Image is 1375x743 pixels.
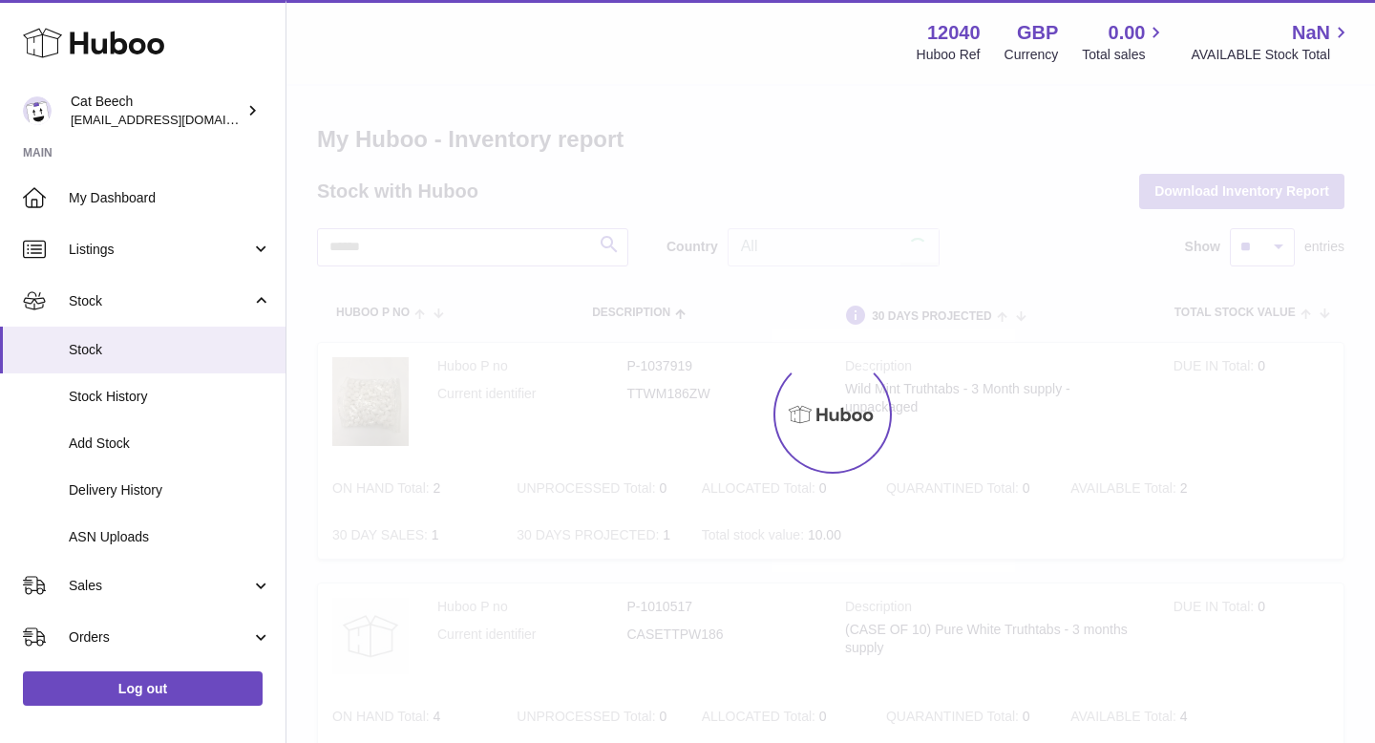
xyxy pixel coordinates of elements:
span: Stock History [69,388,271,406]
strong: GBP [1017,20,1058,46]
strong: 12040 [927,20,981,46]
div: Currency [1005,46,1059,64]
span: Listings [69,241,251,259]
span: My Dashboard [69,189,271,207]
span: 0.00 [1109,20,1146,46]
span: Sales [69,577,251,595]
span: Stock [69,341,271,359]
div: Cat Beech [71,93,243,129]
span: Orders [69,628,251,647]
span: Add Stock [69,435,271,453]
a: Log out [23,671,263,706]
span: ASN Uploads [69,528,271,546]
img: Cat@thetruthbrush.com [23,96,52,125]
a: NaN AVAILABLE Stock Total [1191,20,1352,64]
div: Huboo Ref [917,46,981,64]
span: Total sales [1082,46,1167,64]
span: NaN [1292,20,1330,46]
span: Stock [69,292,251,310]
span: Delivery History [69,481,271,499]
span: AVAILABLE Stock Total [1191,46,1352,64]
a: 0.00 Total sales [1082,20,1167,64]
span: [EMAIL_ADDRESS][DOMAIN_NAME] [71,112,281,127]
